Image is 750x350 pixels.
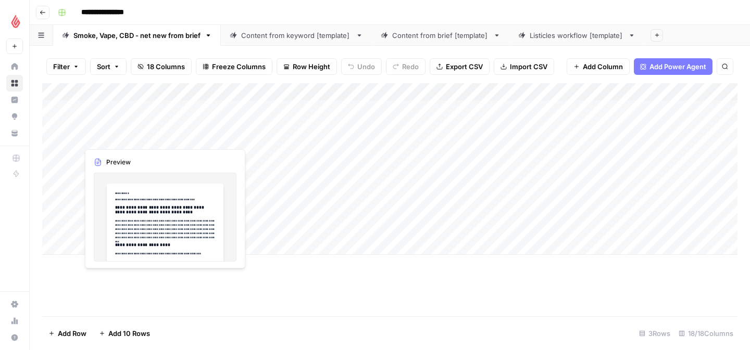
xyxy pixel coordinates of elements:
a: Settings [6,296,23,313]
a: Browse [6,75,23,92]
span: 18 Columns [147,61,185,72]
button: Undo [341,58,382,75]
button: Freeze Columns [196,58,272,75]
a: Opportunities [6,108,23,125]
span: Import CSV [510,61,547,72]
a: Home [6,58,23,75]
button: Row Height [277,58,337,75]
span: Add 10 Rows [108,328,150,339]
a: Insights [6,92,23,108]
span: Add Row [58,328,86,339]
button: Add 10 Rows [93,325,156,342]
a: Smoke, Vape, CBD - net new from brief [53,25,221,46]
div: Content from brief [template] [392,30,489,41]
span: Undo [357,61,375,72]
a: Content from keyword [template] [221,25,372,46]
div: Listicles workflow [template] [530,30,624,41]
a: Usage [6,313,23,329]
span: Sort [97,61,110,72]
span: Export CSV [446,61,483,72]
span: Redo [402,61,419,72]
button: Add Power Agent [634,58,712,75]
button: Export CSV [430,58,490,75]
span: Add Column [583,61,623,72]
a: Your Data [6,125,23,141]
button: Help + Support [6,329,23,346]
button: Add Row [42,325,93,342]
a: Listicles workflow [template] [509,25,644,46]
span: Freeze Columns [212,61,266,72]
button: Redo [386,58,426,75]
div: Smoke, Vape, CBD - net new from brief [73,30,201,41]
button: 18 Columns [131,58,192,75]
div: 3 Rows [635,325,674,342]
span: Row Height [293,61,330,72]
button: Filter [46,58,86,75]
span: Filter [53,61,70,72]
a: Content from brief [template] [372,25,509,46]
button: Workspace: Lightspeed [6,8,23,34]
div: 18/18 Columns [674,325,737,342]
button: Add Column [567,58,630,75]
button: Import CSV [494,58,554,75]
button: Sort [90,58,127,75]
div: Content from keyword [template] [241,30,352,41]
span: Add Power Agent [649,61,706,72]
img: Lightspeed Logo [6,12,25,31]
